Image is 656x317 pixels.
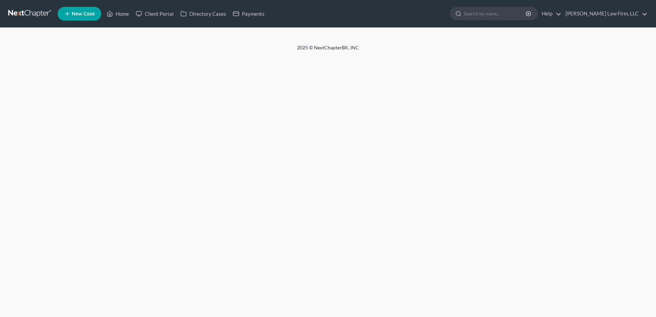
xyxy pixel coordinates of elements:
a: [PERSON_NAME] Law Firm, LLC [562,8,647,20]
div: 2025 © NextChapterBK, INC [132,44,524,57]
a: Payments [230,8,268,20]
span: New Case [72,11,95,16]
a: Home [103,8,132,20]
input: Search by name... [464,7,527,20]
a: Directory Cases [177,8,230,20]
a: Help [538,8,561,20]
a: Client Portal [132,8,177,20]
